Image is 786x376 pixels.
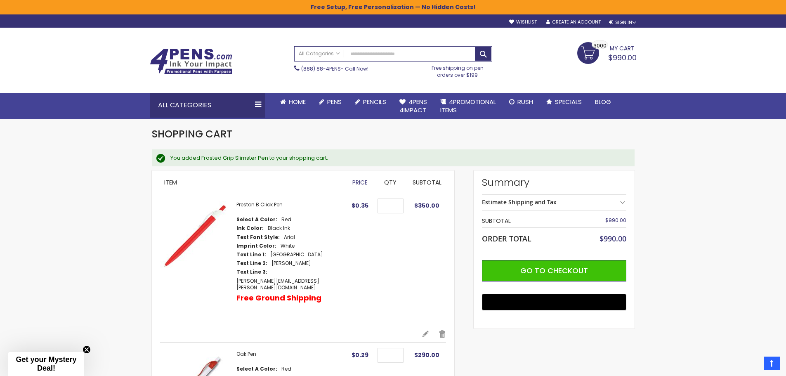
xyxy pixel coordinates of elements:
button: Buy with GPay [482,294,626,310]
dd: Red [281,366,291,372]
span: $990.00 [605,217,626,224]
span: $0.35 [352,201,368,210]
a: Home [274,93,312,111]
span: Specials [555,97,582,106]
dd: [PERSON_NAME] [271,260,311,267]
span: - Call Now! [301,65,368,72]
dd: Black Ink [268,225,290,232]
a: All Categories [295,47,344,60]
dt: Select A Color [236,216,277,223]
span: Get your Mystery Deal! [16,355,76,372]
span: Home [289,97,306,106]
button: Go to Checkout [482,260,626,281]
span: $350.00 [414,201,439,210]
img: Preston B Click Pen-Red [160,201,228,270]
dd: [PERSON_NAME][EMAIL_ADDRESS][PERSON_NAME][DOMAIN_NAME] [236,278,344,291]
span: All Categories [299,50,340,57]
span: 3000 [593,42,607,50]
span: 4Pens 4impact [399,97,427,114]
dt: Imprint Color [236,243,276,249]
a: $990.00 3000 [577,42,637,63]
div: Get your Mystery Deal!Close teaser [8,352,84,376]
a: (888) 88-4PENS [301,65,341,72]
span: $990.00 [600,234,626,244]
th: Subtotal [482,215,578,227]
dt: Select A Color [236,366,277,372]
a: 4PROMOTIONALITEMS [434,93,503,120]
dd: White [281,243,295,249]
span: Subtotal [413,178,441,187]
a: Preston B Click Pen-Red [160,201,236,322]
dd: [GEOGRAPHIC_DATA] [270,251,323,258]
dd: Arial [284,234,295,241]
span: Item [164,178,177,187]
span: Go to Checkout [520,265,588,276]
span: Rush [517,97,533,106]
button: Close teaser [83,345,91,354]
dt: Ink Color [236,225,264,232]
a: Top [764,357,780,370]
div: You added Frosted Grip Slimster Pen to your shopping cart. [170,154,626,162]
div: All Categories [150,93,265,118]
strong: Summary [482,176,626,189]
div: Free shipping on pen orders over $199 [423,61,492,78]
span: 4PROMOTIONAL ITEMS [440,97,496,114]
span: Qty [384,178,397,187]
a: 4Pens4impact [393,93,434,120]
dt: Text Line 1 [236,251,266,258]
a: Preston B Click Pen [236,201,283,208]
a: Specials [540,93,588,111]
a: Rush [503,93,540,111]
dt: Text Line 2 [236,260,267,267]
div: Sign In [609,19,636,26]
span: Shopping Cart [152,127,232,141]
span: Price [352,178,368,187]
a: Pencils [348,93,393,111]
a: Wishlist [509,19,537,25]
p: Free Ground Shipping [236,293,321,303]
a: Blog [588,93,618,111]
dd: Red [281,216,291,223]
span: Pencils [363,97,386,106]
span: Blog [595,97,611,106]
a: Oak Pen [236,350,256,357]
span: Pens [327,97,342,106]
a: Pens [312,93,348,111]
span: $990.00 [608,52,637,63]
span: $0.29 [352,351,368,359]
dt: Text Font Style [236,234,280,241]
dt: Text Line 3 [236,269,267,275]
strong: Order Total [482,232,531,244]
strong: Estimate Shipping and Tax [482,198,557,206]
span: $290.00 [414,351,439,359]
a: Create an Account [546,19,601,25]
img: 4Pens Custom Pens and Promotional Products [150,48,232,75]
